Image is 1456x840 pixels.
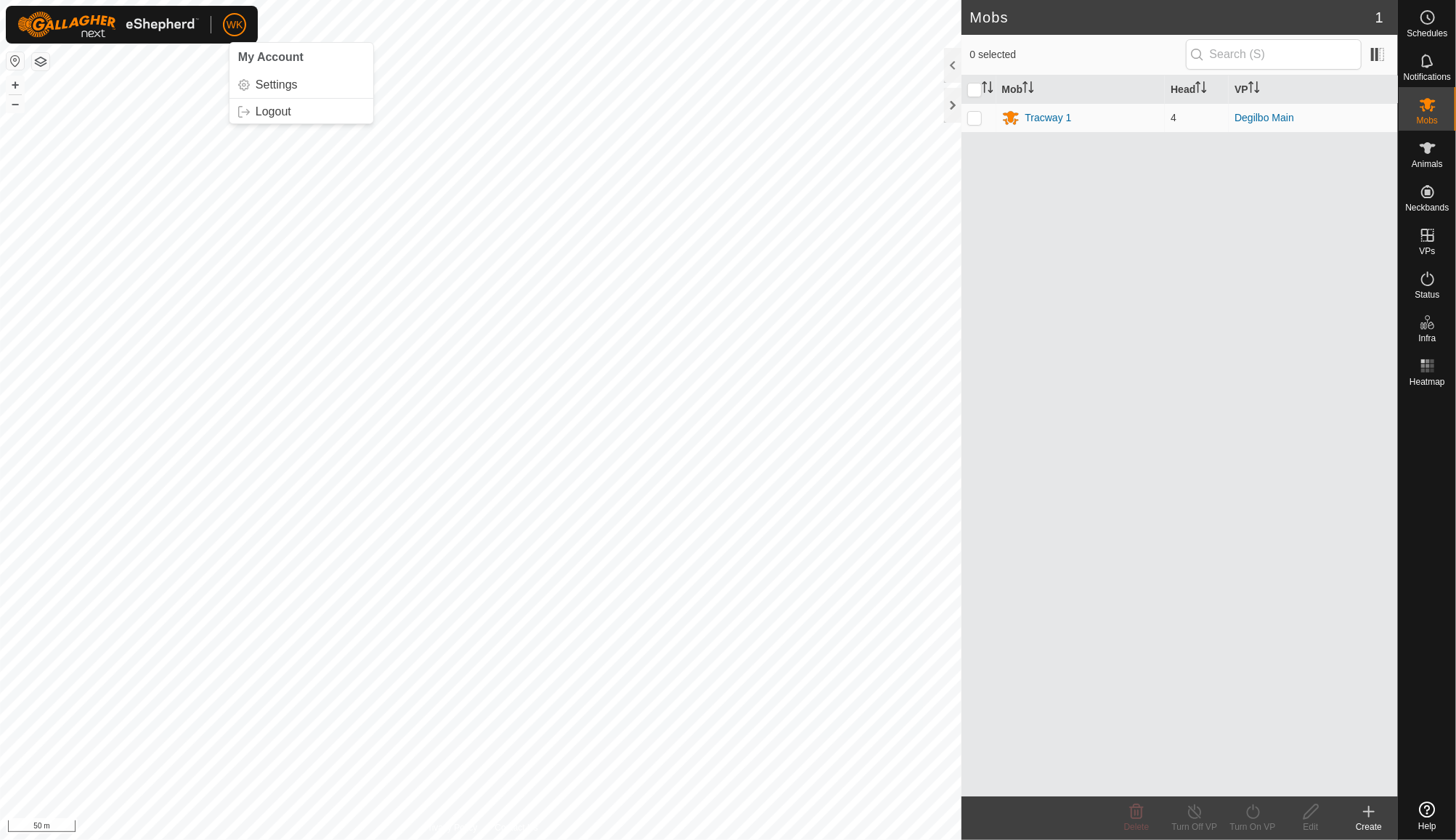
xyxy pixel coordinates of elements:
[7,95,24,113] button: –
[227,17,243,33] span: WK
[7,76,24,94] button: +
[256,106,291,118] span: Logout
[229,100,373,123] a: Logout
[229,73,373,97] a: Settings
[1224,820,1282,833] div: Turn On VP
[1405,203,1449,212] span: Neckbands
[1124,822,1150,832] span: Delete
[1417,116,1438,125] span: Mobs
[495,821,537,834] a: Contact Us
[1195,83,1207,95] p-sorticon: Activate to sort
[1340,820,1398,833] div: Create
[982,83,993,95] p-sorticon: Activate to sort
[1171,112,1176,123] span: 4
[1166,820,1224,833] div: Turn Off VP
[7,52,24,70] button: Reset Map
[1025,110,1072,126] div: Tracway 1
[1186,39,1362,70] input: Search (S)
[970,47,1186,62] span: 0 selected
[1418,822,1436,831] span: Help
[1412,160,1443,168] span: Animals
[1399,796,1456,836] a: Help
[1165,76,1229,104] th: Head
[1375,7,1383,28] span: 1
[1418,334,1436,343] span: Infra
[1407,29,1447,38] span: Schedules
[1419,247,1435,256] span: VPs
[996,76,1166,104] th: Mob
[256,79,298,91] span: Settings
[1022,83,1034,95] p-sorticon: Activate to sort
[970,9,1375,26] h2: Mobs
[238,51,304,63] span: My Account
[1248,83,1260,95] p-sorticon: Activate to sort
[1282,820,1340,833] div: Edit
[32,53,49,70] button: Map Layers
[1410,378,1445,386] span: Heatmap
[1415,290,1439,299] span: Status
[423,821,478,834] a: Privacy Policy
[1235,112,1294,123] a: Degilbo Main
[1404,73,1451,81] span: Notifications
[1229,76,1398,104] th: VP
[17,12,199,38] img: Gallagher Logo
